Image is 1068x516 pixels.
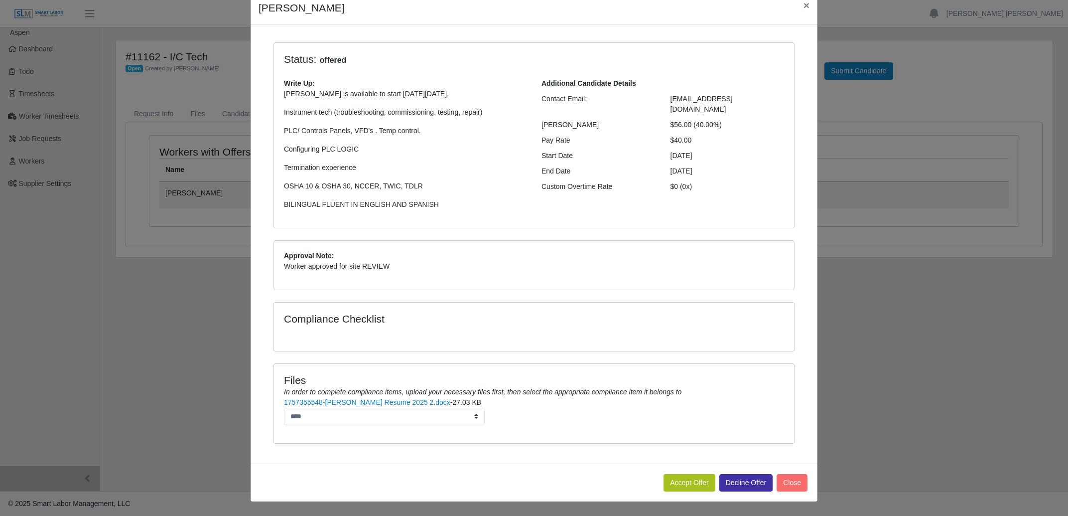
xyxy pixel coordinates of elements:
[284,313,612,325] h4: Compliance Checklist
[719,474,773,492] button: Decline Offer
[284,252,334,260] b: Approval Note:
[453,398,482,406] span: 27.03 KB
[663,151,792,161] div: [DATE]
[284,397,784,425] li: -
[284,89,527,99] p: [PERSON_NAME] is available to start [DATE][DATE].
[284,107,527,118] p: Instrument tech (troubleshooting, commissioning, testing, repair)
[534,135,663,146] div: Pay Rate
[316,54,349,66] span: offered
[284,163,527,173] p: Termination experience
[284,199,527,210] p: BILINGUAL FLUENT IN ENGLISH AND SPANISH
[777,474,807,492] button: Close
[284,126,527,136] p: PLC/ Controls Panels, VFD's . Temp control.
[534,181,663,192] div: Custom Overtime Rate
[534,166,663,176] div: End Date
[670,182,692,190] span: $0 (0x)
[541,79,636,87] b: Additional Candidate Details
[663,135,792,146] div: $40.00
[670,95,733,113] span: [EMAIL_ADDRESS][DOMAIN_NAME]
[670,167,692,175] span: [DATE]
[534,94,663,115] div: Contact Email:
[284,181,527,191] p: OSHA 10 & OSHA 30, NCCER, TWIC, TDLR
[663,120,792,130] div: $56.00 (40.00%)
[284,53,656,66] h4: Status:
[534,120,663,130] div: [PERSON_NAME]
[284,398,450,406] a: 1757355548-[PERSON_NAME] Resume 2025 2.docx
[534,151,663,161] div: Start Date
[284,144,527,155] p: Configuring PLC LOGIC
[284,388,681,396] i: In order to complete compliance items, upload your necessary files first, then select the appropr...
[284,79,315,87] b: Write Up:
[284,374,784,386] h4: Files
[284,261,784,272] p: Worker approved for site REVIEW
[664,474,715,492] button: Accept Offer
